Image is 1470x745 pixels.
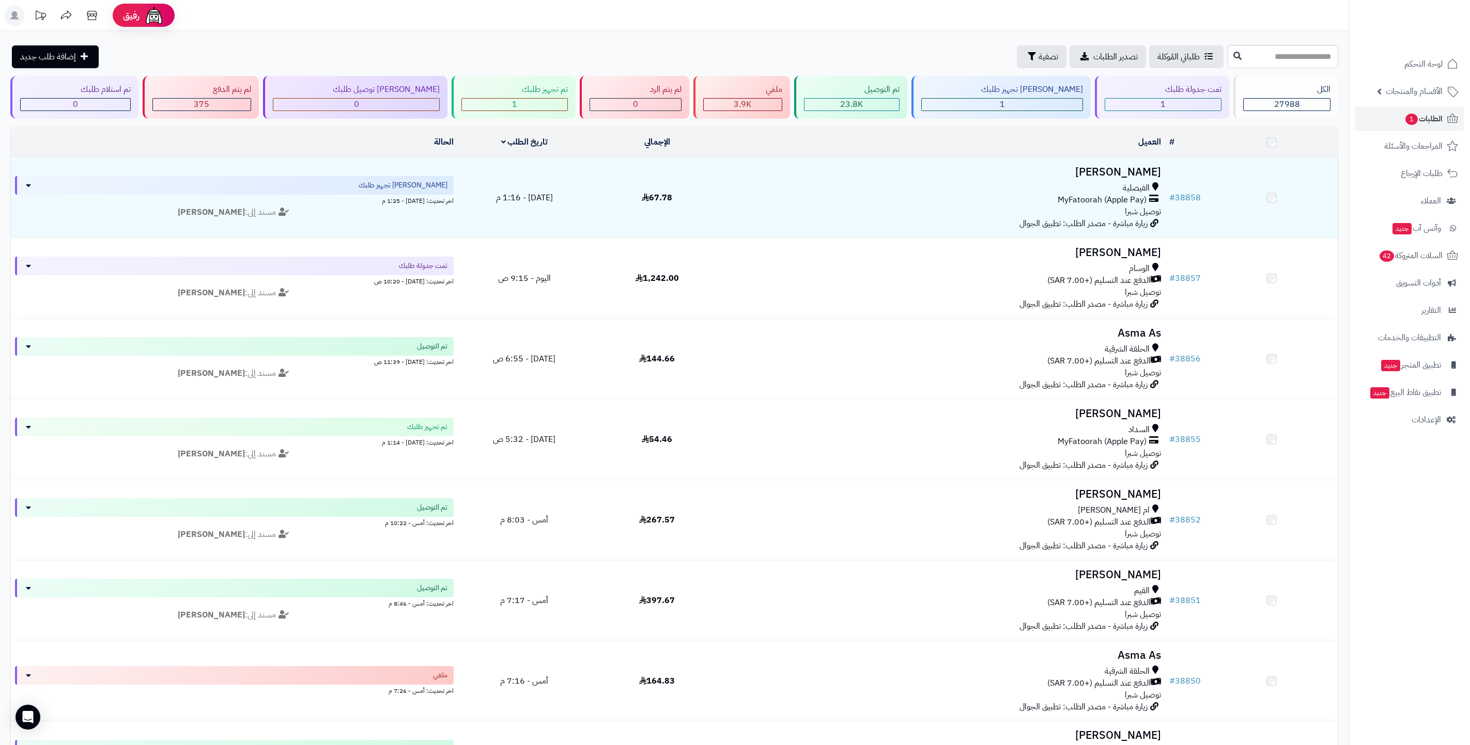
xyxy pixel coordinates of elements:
span: جديد [1392,223,1412,234]
span: 267.57 [639,514,675,526]
span: توصيل شبرا [1125,689,1161,701]
a: ملغي 3.9K [691,76,792,119]
a: الإعدادات [1355,407,1464,432]
span: جديد [1381,360,1400,371]
span: 1,242.00 [636,272,679,284]
span: زيارة مباشرة - مصدر الطلب: تطبيق الجوال [1019,217,1148,230]
h3: Asma As [728,649,1161,661]
div: 375 [153,99,251,110]
strong: [PERSON_NAME] [178,609,245,621]
span: الدفع عند التسليم (+7.00 SAR) [1047,275,1151,287]
span: لوحة التحكم [1404,57,1443,71]
div: 0 [21,99,130,110]
span: 1 [1000,98,1005,110]
a: تطبيق المتجرجديد [1355,353,1464,377]
span: تطبيق نقاط البيع [1369,385,1441,400]
span: زيارة مباشرة - مصدر الطلب: تطبيق الجوال [1019,540,1148,552]
span: 23.8K [840,98,863,110]
span: 144.66 [639,353,675,365]
span: الدفع عند التسليم (+7.00 SAR) [1047,355,1151,367]
div: 3855 [704,99,782,110]
span: 27988 [1274,98,1300,110]
a: الإجمالي [644,136,670,148]
span: اليوم - 9:15 ص [498,272,551,284]
div: اخر تحديث: أمس - 8:46 م [15,597,454,608]
a: تم استلام طلبك 0 [8,76,141,119]
span: # [1169,675,1175,687]
div: اخر تحديث: [DATE] - 11:39 ص [15,356,454,367]
span: التقارير [1421,303,1441,318]
strong: [PERSON_NAME] [178,528,245,541]
a: الحالة [434,136,454,148]
span: السلات المتروكة [1379,248,1443,263]
div: اخر تحديث: [DATE] - 1:25 م [15,195,454,205]
span: الإعدادات [1412,413,1441,427]
span: زيارة مباشرة - مصدر الطلب: تطبيق الجوال [1019,701,1148,713]
a: السلات المتروكة42 [1355,243,1464,268]
span: رفيق [123,9,140,22]
span: تصفية [1039,51,1058,63]
span: زيارة مباشرة - مصدر الطلب: تطبيق الجوال [1019,378,1148,391]
span: توصيل شبرا [1125,447,1161,459]
span: أمس - 7:16 م [500,675,548,687]
span: المراجعات والأسئلة [1384,139,1443,153]
h3: [PERSON_NAME] [728,247,1161,259]
strong: [PERSON_NAME] [178,448,245,460]
a: #38856 [1169,353,1201,365]
h3: [PERSON_NAME] [728,408,1161,420]
span: الدفع عند التسليم (+7.00 SAR) [1047,597,1151,609]
span: # [1169,514,1175,526]
a: لم يتم الدفع 375 [141,76,261,119]
span: زيارة مباشرة - مصدر الطلب: تطبيق الجوال [1019,298,1148,310]
div: تم استلام طلبك [20,84,131,96]
span: وآتس آب [1391,221,1441,235]
span: تصدير الطلبات [1093,51,1138,63]
a: الكل27988 [1231,76,1340,119]
span: MyFatoorah (Apple Pay) [1058,194,1147,206]
span: # [1169,272,1175,284]
h3: [PERSON_NAME] [728,730,1161,741]
div: مسند إلى: [7,207,461,218]
a: العملاء [1355,188,1464,213]
div: تم التوصيل [804,84,900,96]
a: تطبيق نقاط البيعجديد [1355,380,1464,405]
span: طلبات الإرجاع [1401,166,1443,181]
span: العملاء [1421,194,1441,208]
div: 1 [1105,99,1221,110]
a: تاريخ الطلب [501,136,548,148]
a: المراجعات والأسئلة [1355,134,1464,158]
strong: [PERSON_NAME] [178,206,245,218]
a: [PERSON_NAME] تجهيز طلبك 1 [909,76,1093,119]
h3: [PERSON_NAME] [728,166,1161,178]
span: الحلقة الشرقية [1105,665,1150,677]
span: تطبيق المتجر [1380,358,1441,372]
span: جديد [1370,387,1389,399]
span: تم التوصيل [417,502,447,513]
a: #38852 [1169,514,1201,526]
div: ملغي [703,84,782,96]
a: [PERSON_NAME] توصيل طلبك 0 [261,76,450,119]
div: لم يتم الرد [590,84,682,96]
span: الوسام [1129,263,1150,275]
a: #38858 [1169,192,1201,204]
div: لم يتم الدفع [152,84,251,96]
span: # [1169,433,1175,446]
span: القيم [1134,585,1150,597]
span: زيارة مباشرة - مصدر الطلب: تطبيق الجوال [1019,459,1148,471]
h3: Asma As [728,327,1161,339]
a: الطلبات1 [1355,106,1464,131]
div: مسند إلى: [7,448,461,460]
span: 54.46 [642,433,672,446]
a: #38855 [1169,433,1201,446]
strong: [PERSON_NAME] [178,287,245,299]
div: [PERSON_NAME] توصيل طلبك [273,84,440,96]
span: أدوات التسويق [1396,276,1441,290]
span: توصيل شبرا [1125,608,1161,621]
span: الحلقة الشرقية [1105,343,1150,355]
div: الكل [1243,84,1330,96]
div: 1 [922,99,1083,110]
div: اخر تحديث: أمس - 7:26 م [15,685,454,695]
a: إضافة طلب جديد [12,45,99,68]
span: الطلبات [1404,112,1443,126]
div: 0 [590,99,681,110]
